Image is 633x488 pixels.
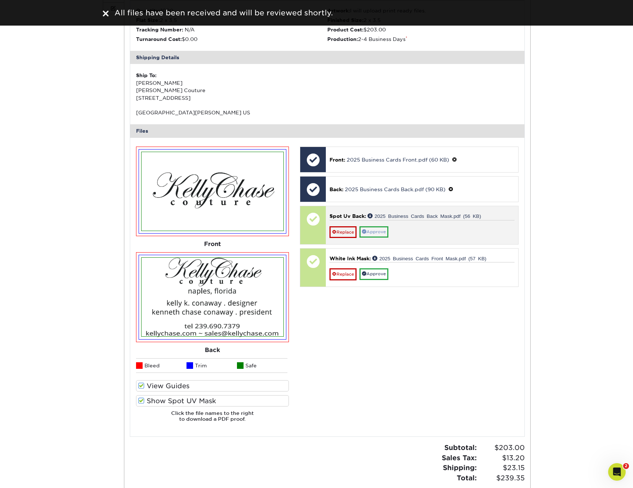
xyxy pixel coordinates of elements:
[329,226,357,238] a: Replace
[136,72,327,116] div: [PERSON_NAME] [PERSON_NAME] Couture [STREET_ADDRESS] [GEOGRAPHIC_DATA][PERSON_NAME] US
[103,11,109,16] img: close
[136,380,289,391] label: View Guides
[2,466,62,485] iframe: Google Customer Reviews
[136,27,183,33] strong: Tracking Number:
[130,51,524,64] div: Shipping Details
[327,27,363,33] strong: Product Cost:
[327,36,358,42] strong: Production:
[136,72,157,78] strong: Ship To:
[185,27,195,33] span: N/A
[368,213,481,218] a: 2025 Business Cards Back Mask.pdf (56 KB)
[347,157,449,163] a: 2025 Business Cards Front.pdf (60 KB)
[442,454,477,462] strong: Sales Tax:
[136,35,327,43] li: $0.00
[327,26,519,33] li: $203.00
[329,256,371,261] span: White Ink Mask:
[114,8,333,17] span: All files have been received and will be reviewed shortly.
[608,463,626,481] iframe: Intercom live chat
[136,395,289,406] label: Show Spot UV Mask
[443,464,477,472] strong: Shipping:
[359,226,388,238] a: Approve
[329,157,345,163] span: Front:
[136,410,289,428] h6: Click the file names to the right to download a PDF proof.
[136,358,186,373] li: Bleed
[136,342,289,358] div: Back
[136,236,289,252] div: Front
[345,186,445,192] a: 2025 Business Cards Back.pdf (90 KB)
[186,358,237,373] li: Trim
[479,473,525,483] span: $239.35
[359,268,388,280] a: Approve
[623,463,629,469] span: 2
[136,36,182,42] strong: Turnaround Cost:
[372,256,486,261] a: 2025 Business Cards Front Mask.pdf (57 KB)
[479,443,525,453] span: $203.00
[457,474,477,482] strong: Total:
[479,463,525,473] span: $23.15
[130,124,524,137] div: Files
[329,213,366,219] span: Spot Uv Back:
[479,453,525,463] span: $13.20
[444,443,477,451] strong: Subtotal:
[329,186,343,192] span: Back:
[327,35,519,43] li: 2-4 Business Days
[237,358,287,373] li: Safe
[329,268,357,280] a: Replace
